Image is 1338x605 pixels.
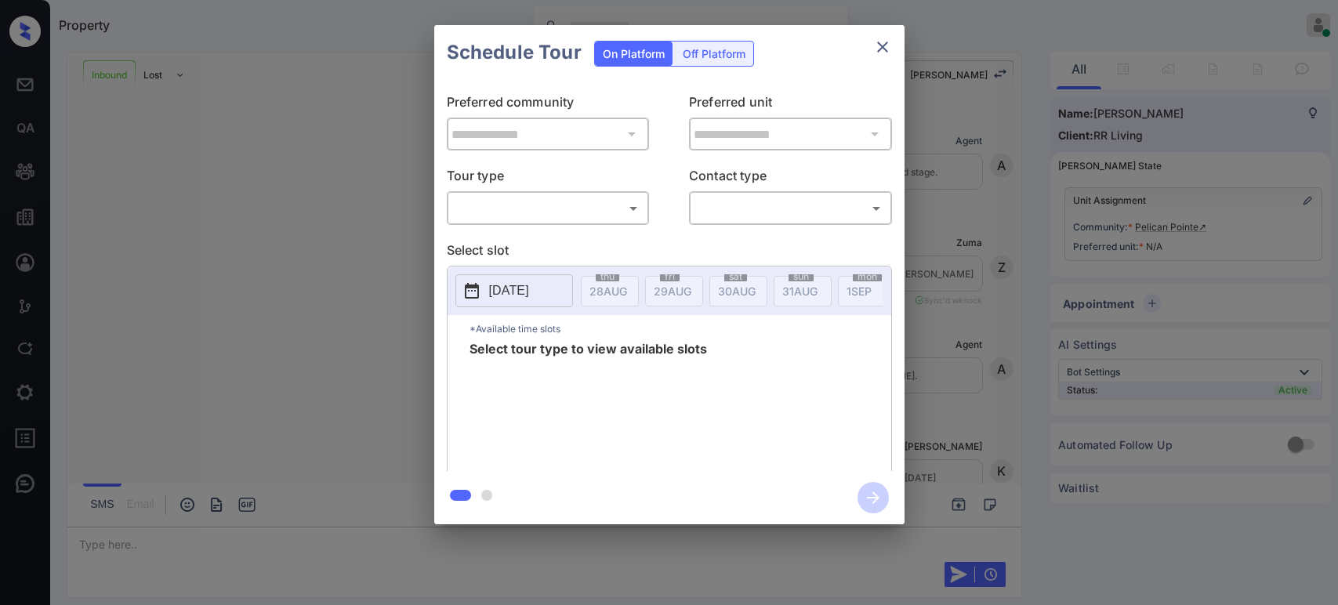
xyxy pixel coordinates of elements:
button: [DATE] [455,274,573,307]
div: On Platform [595,42,673,66]
p: Tour type [447,166,650,191]
p: Contact type [689,166,892,191]
p: Preferred unit [689,92,892,118]
button: close [867,31,898,63]
p: [DATE] [489,281,529,300]
span: Select tour type to view available slots [470,342,707,468]
div: Off Platform [675,42,753,66]
p: *Available time slots [470,315,891,342]
h2: Schedule Tour [434,25,594,80]
p: Select slot [447,241,892,266]
p: Preferred community [447,92,650,118]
